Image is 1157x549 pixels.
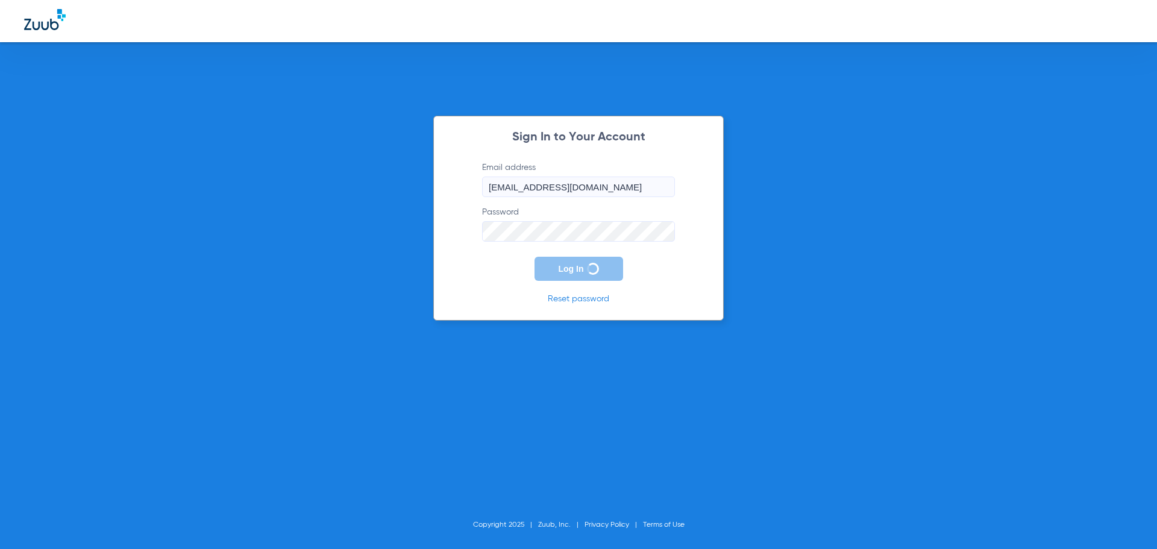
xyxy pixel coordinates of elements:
[535,257,623,281] button: Log In
[464,131,693,143] h2: Sign In to Your Account
[643,521,685,529] a: Terms of Use
[482,221,675,242] input: Password
[548,295,609,303] a: Reset password
[585,521,629,529] a: Privacy Policy
[1097,491,1157,549] iframe: Chat Widget
[473,519,538,531] li: Copyright 2025
[538,519,585,531] li: Zuub, Inc.
[24,9,66,30] img: Zuub Logo
[482,206,675,242] label: Password
[559,264,584,274] span: Log In
[482,162,675,197] label: Email address
[482,177,675,197] input: Email address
